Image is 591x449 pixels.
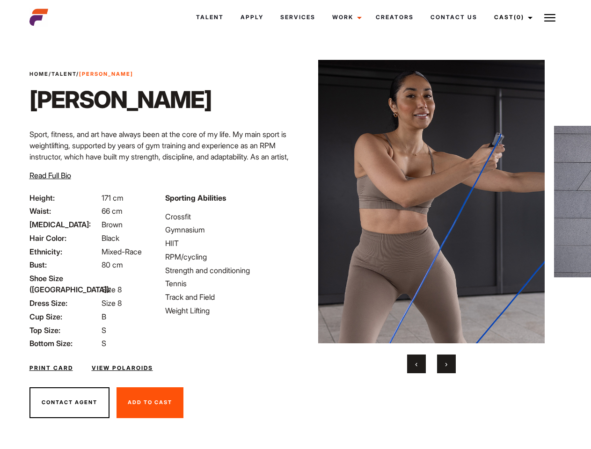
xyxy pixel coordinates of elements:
span: / / [29,70,133,78]
span: Hair Color: [29,232,100,244]
span: Size 8 [102,298,122,308]
li: Strength and conditioning [165,265,290,276]
li: HIIT [165,238,290,249]
span: Bust: [29,259,100,270]
span: Previous [415,359,417,369]
span: Brown [102,220,123,229]
span: Shoe Size ([GEOGRAPHIC_DATA]): [29,273,100,295]
a: Apply [232,5,272,30]
span: Bottom Size: [29,338,100,349]
a: Cast(0) [486,5,538,30]
span: S [102,326,106,335]
h1: [PERSON_NAME] [29,86,212,114]
a: Print Card [29,364,73,372]
strong: Sporting Abilities [165,193,226,203]
p: Sport, fitness, and art have always been at the core of my life. My main sport is weightlifting, ... [29,129,290,185]
button: Contact Agent [29,387,109,418]
a: Talent [51,71,76,77]
img: Burger icon [544,12,555,23]
li: RPM/cycling [165,251,290,262]
span: 66 cm [102,206,123,216]
li: Gymnasium [165,224,290,235]
span: Mixed-Race [102,247,142,256]
span: 80 cm [102,260,123,269]
li: Tennis [165,278,290,289]
span: Add To Cast [128,399,172,406]
span: Cup Size: [29,311,100,322]
span: B [102,312,106,321]
span: (0) [514,14,524,21]
span: Ethnicity: [29,246,100,257]
span: Dress Size: [29,297,100,309]
span: [MEDICAL_DATA]: [29,219,100,230]
li: Weight Lifting [165,305,290,316]
span: Read Full Bio [29,171,71,180]
strong: [PERSON_NAME] [79,71,133,77]
span: Height: [29,192,100,203]
span: S [102,339,106,348]
a: Home [29,71,49,77]
button: Add To Cast [117,387,183,418]
a: Creators [367,5,422,30]
span: Size 8 [102,285,122,294]
a: Work [324,5,367,30]
span: Black [102,233,119,243]
a: Contact Us [422,5,486,30]
a: View Polaroids [92,364,153,372]
li: Crossfit [165,211,290,222]
img: cropped-aefm-brand-fav-22-square.png [29,8,48,27]
li: Track and Field [165,291,290,303]
span: Next [445,359,447,369]
a: Talent [188,5,232,30]
button: Read Full Bio [29,170,71,181]
span: Waist: [29,205,100,217]
a: Services [272,5,324,30]
span: 171 cm [102,193,124,203]
span: Top Size: [29,325,100,336]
